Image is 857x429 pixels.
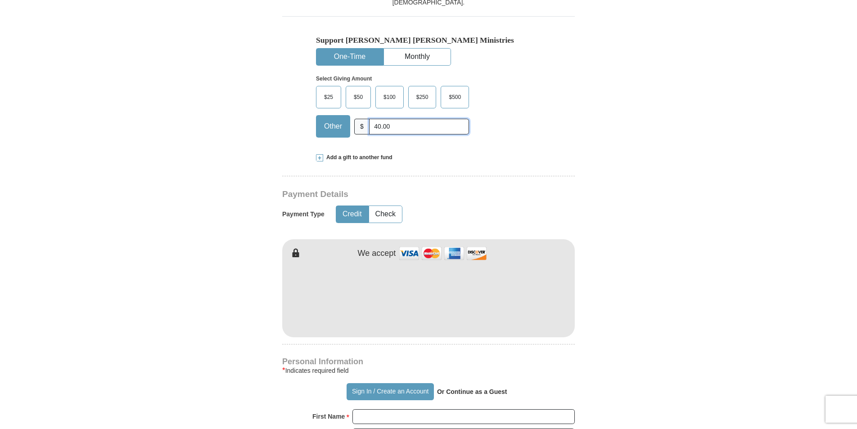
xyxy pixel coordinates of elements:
[349,90,367,104] span: $50
[320,90,338,104] span: $25
[437,388,507,395] strong: Or Continue as a Guest
[336,206,368,223] button: Credit
[398,244,488,263] img: credit cards accepted
[379,90,400,104] span: $100
[316,76,372,82] strong: Select Giving Amount
[316,49,383,65] button: One-Time
[354,119,370,134] span: $
[323,154,392,161] span: Add a gift to another fund
[412,90,433,104] span: $250
[312,410,345,423] strong: First Name
[282,365,575,376] div: Indicates required field
[358,249,396,259] h4: We accept
[282,210,325,218] h5: Payment Type
[384,49,451,65] button: Monthly
[369,119,469,134] input: Other Amount
[347,383,433,400] button: Sign In / Create an Account
[282,358,575,365] h4: Personal Information
[444,90,465,104] span: $500
[282,189,512,200] h3: Payment Details
[369,206,402,223] button: Check
[320,120,347,133] span: Other
[316,36,541,45] h5: Support [PERSON_NAME] [PERSON_NAME] Ministries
